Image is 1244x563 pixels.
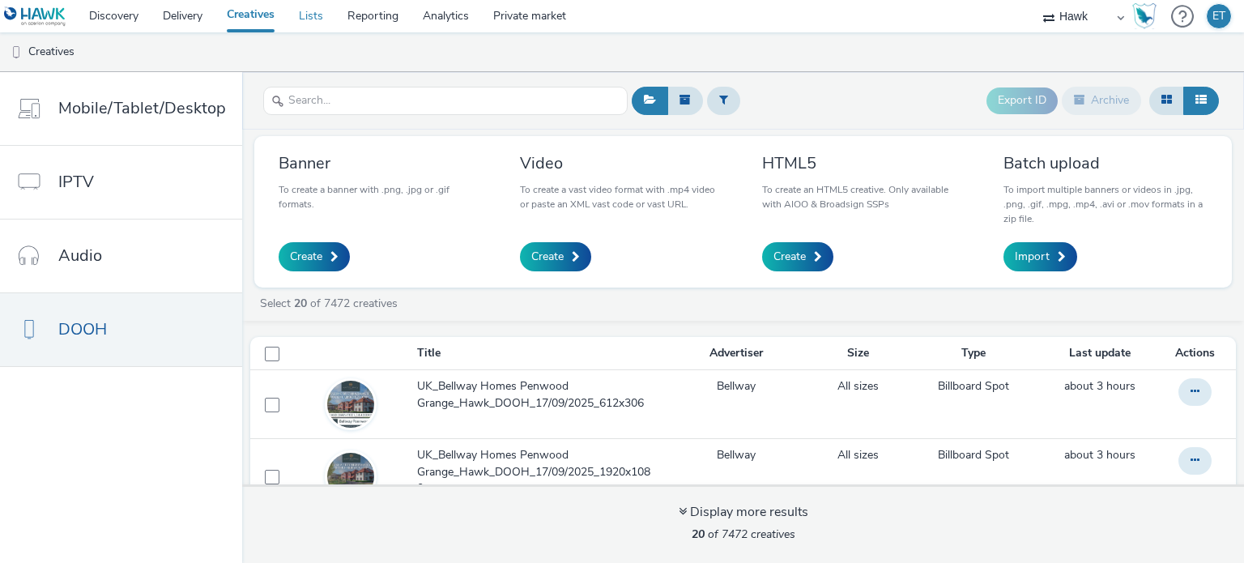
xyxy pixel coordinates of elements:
[58,244,102,267] span: Audio
[1062,87,1141,114] button: Archive
[58,170,94,194] span: IPTV
[417,378,664,420] a: UK_Bellway Homes Penwood Grange_Hawk_DOOH_17/09/2025_612x306
[762,242,833,271] a: Create
[1003,152,1208,174] h3: Batch upload
[938,447,1009,463] a: Billboard Spot
[909,337,1038,370] th: Type
[762,182,966,211] p: To create an HTML5 creative. Only available with AIOO & Broadsign SSPs
[679,503,808,522] div: Display more results
[1161,337,1236,370] th: Actions
[58,318,107,341] span: DOOH
[1003,242,1077,271] a: Import
[520,182,724,211] p: To create a vast video format with .mp4 video or paste an XML vast code or vast URL.
[717,378,756,395] a: Bellway
[520,242,591,271] a: Create
[1064,447,1135,463] span: about 3 hours
[1212,4,1225,28] div: ET
[531,249,564,265] span: Create
[1015,249,1050,265] span: Import
[1183,87,1219,114] button: Table
[717,447,756,463] a: Bellway
[692,527,705,542] strong: 20
[263,87,628,115] input: Search...
[692,527,795,542] span: of 7472 creatives
[807,337,910,370] th: Size
[1064,378,1135,394] span: about 3 hours
[279,182,483,211] p: To create a banner with .png, .jpg or .gif formats.
[1064,378,1135,395] a: 17 September 2025, 13:07
[4,6,66,27] img: undefined Logo
[279,152,483,174] h3: Banner
[415,337,666,370] th: Title
[837,378,879,395] a: All sizes
[665,337,807,370] th: Advertiser
[417,447,664,505] a: UK_Bellway Homes Penwood Grange_Hawk_DOOH_17/09/2025_1920x1080
[417,447,658,497] span: UK_Bellway Homes Penwood Grange_Hawk_DOOH_17/09/2025_1920x1080
[837,447,879,463] a: All sizes
[279,242,350,271] a: Create
[1038,337,1161,370] th: Last update
[938,378,1009,395] a: Billboard Spot
[520,152,724,174] h3: Video
[294,296,307,311] strong: 20
[762,152,966,174] h3: HTML5
[58,96,226,120] span: Mobile/Tablet/Desktop
[290,249,322,265] span: Create
[986,87,1058,113] button: Export ID
[1064,447,1135,463] a: 17 September 2025, 13:06
[773,249,806,265] span: Create
[258,296,404,311] a: Select of 7472 creatives
[1149,87,1184,114] button: Grid
[1132,3,1157,29] img: Hawk Academy
[327,453,374,500] img: fe9d2ef8-3a5a-4077-a14b-ed6a2722beb5.jpg
[8,45,24,61] img: dooh
[327,381,374,428] img: 77c8b5a0-6ead-441c-af0b-b19ea0243131.jpg
[417,378,658,412] span: UK_Bellway Homes Penwood Grange_Hawk_DOOH_17/09/2025_612x306
[1132,3,1163,29] a: Hawk Academy
[1003,182,1208,226] p: To import multiple banners or videos in .jpg, .png, .gif, .mpg, .mp4, .avi or .mov formats in a z...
